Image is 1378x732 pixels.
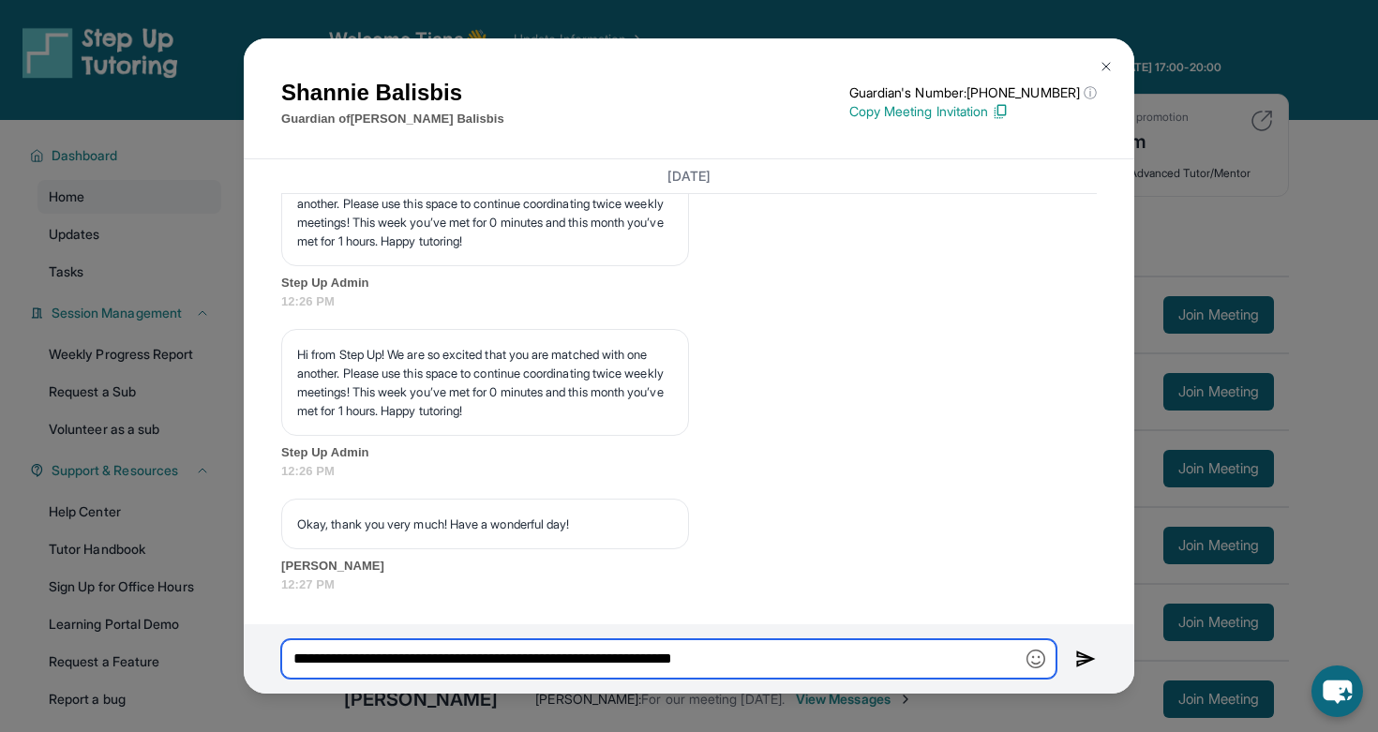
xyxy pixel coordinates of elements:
[849,102,1097,121] p: Copy Meeting Invitation
[281,575,1097,594] span: 12:27 PM
[281,110,504,128] p: Guardian of [PERSON_NAME] Balisbis
[281,292,1097,311] span: 12:26 PM
[281,462,1097,481] span: 12:26 PM
[281,167,1097,186] h3: [DATE]
[281,76,504,110] h1: Shannie Balisbis
[1075,648,1097,670] img: Send icon
[297,175,673,250] p: Hi from Step Up! We are so excited that you are matched with one another. Please use this space t...
[1311,665,1363,717] button: chat-button
[1099,59,1114,74] img: Close Icon
[297,515,673,533] p: Okay, thank you very much! Have a wonderful day!
[849,83,1097,102] p: Guardian's Number: [PHONE_NUMBER]
[281,557,1097,575] span: [PERSON_NAME]
[1026,650,1045,668] img: Emoji
[1084,83,1097,102] span: ⓘ
[297,345,673,420] p: Hi from Step Up! We are so excited that you are matched with one another. Please use this space t...
[281,443,1097,462] span: Step Up Admin
[992,103,1009,120] img: Copy Icon
[281,274,1097,292] span: Step Up Admin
